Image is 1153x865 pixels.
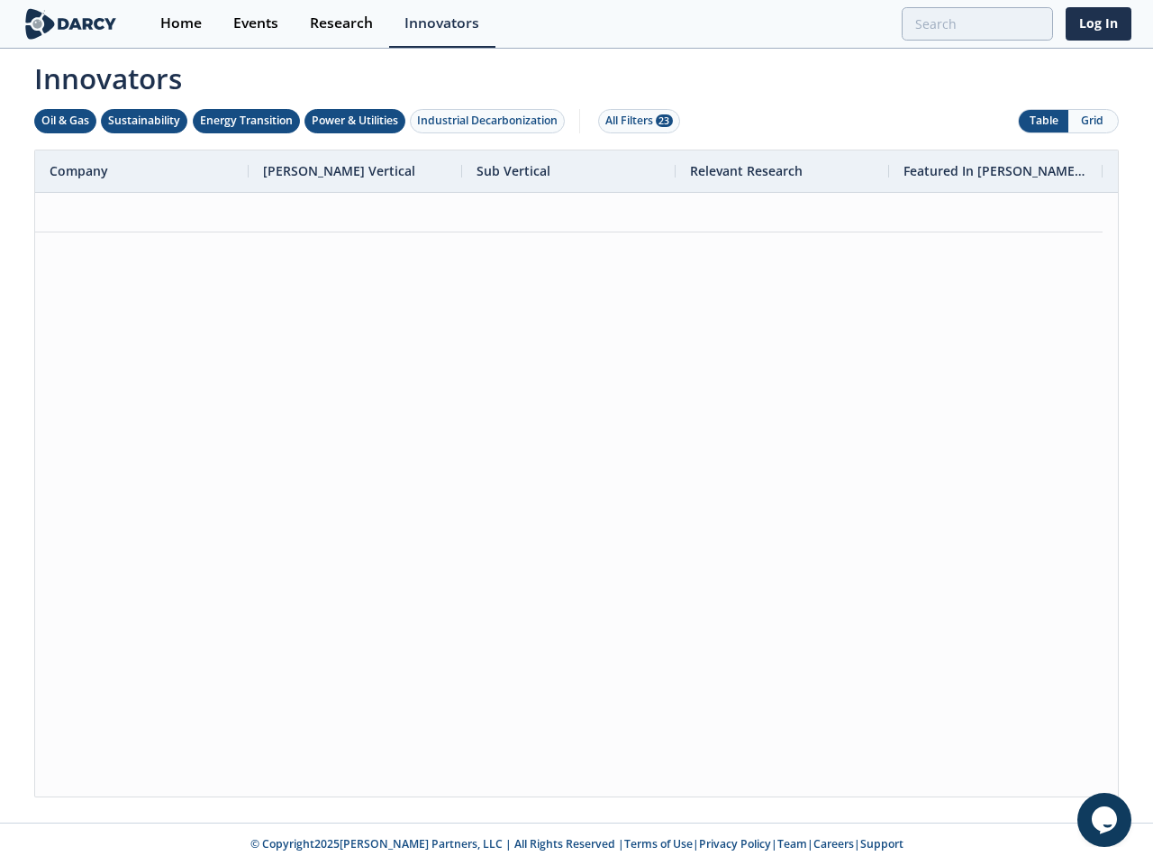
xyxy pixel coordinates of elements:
iframe: chat widget [1077,793,1135,847]
div: Home [160,16,202,31]
div: Power & Utilities [312,113,398,129]
div: Research [310,16,373,31]
div: Energy Transition [200,113,293,129]
span: Innovators [22,50,1131,99]
div: Industrial Decarbonization [417,113,558,129]
div: Sustainability [108,113,180,129]
input: Advanced Search [902,7,1053,41]
span: Sub Vertical [477,162,550,179]
p: © Copyright 2025 [PERSON_NAME] Partners, LLC | All Rights Reserved | | | | | [25,836,1128,852]
button: Industrial Decarbonization [410,109,565,133]
a: Support [860,836,903,851]
span: 23 [656,114,673,127]
button: Table [1019,110,1068,132]
a: Careers [813,836,854,851]
span: Company [50,162,108,179]
div: Events [233,16,278,31]
span: [PERSON_NAME] Vertical [263,162,415,179]
button: All Filters 23 [598,109,680,133]
span: Relevant Research [690,162,803,179]
div: Innovators [404,16,479,31]
div: Oil & Gas [41,113,89,129]
a: Team [777,836,807,851]
span: Featured In [PERSON_NAME] Live [903,162,1088,179]
a: Privacy Policy [699,836,771,851]
button: Grid [1068,110,1118,132]
button: Power & Utilities [304,109,405,133]
a: Log In [1066,7,1131,41]
div: All Filters [605,113,673,129]
button: Sustainability [101,109,187,133]
a: Terms of Use [624,836,693,851]
button: Energy Transition [193,109,300,133]
img: logo-wide.svg [22,8,120,40]
button: Oil & Gas [34,109,96,133]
